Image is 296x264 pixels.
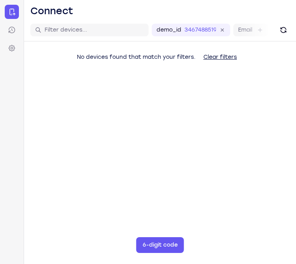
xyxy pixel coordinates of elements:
button: 6-digit code [136,237,184,253]
label: demo_id [156,26,181,34]
h1: Connect [30,5,73,17]
a: Sessions [5,23,19,37]
label: Email [238,26,252,34]
button: Clear filters [197,49,243,65]
a: Connect [5,5,19,19]
input: Filter devices... [45,26,144,34]
a: Settings [5,41,19,55]
button: Refresh [277,24,290,36]
span: No devices found that match your filters. [77,54,195,60]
